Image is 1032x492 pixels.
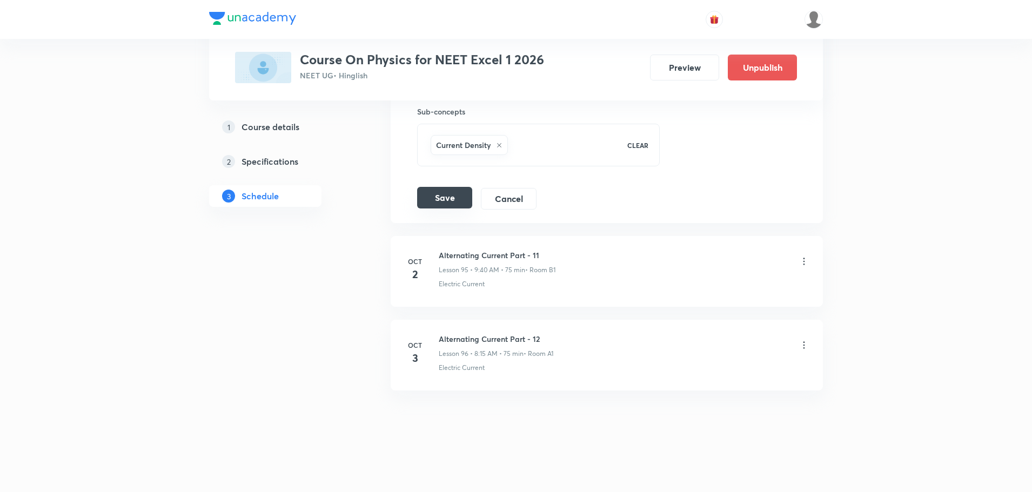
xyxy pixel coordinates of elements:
p: NEET UG • Hinglish [300,70,544,81]
a: 1Course details [209,116,356,138]
a: Company Logo [209,12,296,28]
p: Lesson 96 • 8:15 AM • 75 min [439,349,524,359]
h6: Sub-concepts [417,106,660,117]
button: Preview [650,55,719,80]
button: avatar [706,11,723,28]
p: Electric Current [439,279,485,289]
button: Save [417,187,472,208]
p: Lesson 95 • 9:40 AM • 75 min [439,265,525,275]
p: • Room A1 [524,349,553,359]
img: 271DC906-32BF-4324-BB50-56D0FA154DBC_plus.png [235,52,291,83]
p: 1 [222,120,235,133]
a: 2Specifications [209,151,356,172]
button: Cancel [481,188,537,210]
h5: Course details [242,120,299,133]
h5: Schedule [242,190,279,203]
h6: Alternating Current Part - 12 [439,333,553,345]
h5: Specifications [242,155,298,168]
p: 3 [222,190,235,203]
p: 2 [222,155,235,168]
h6: Alternating Current Part - 11 [439,250,555,261]
h6: Current Density [436,139,491,151]
h6: Oct [404,340,426,350]
h4: 3 [404,350,426,366]
button: Unpublish [728,55,797,80]
h6: Oct [404,257,426,266]
p: • Room B1 [525,265,555,275]
img: avatar [709,15,719,24]
h3: Course On Physics for NEET Excel 1 2026 [300,52,544,68]
h4: 2 [404,266,426,282]
p: Electric Current [439,363,485,373]
img: Company Logo [209,12,296,25]
img: Vivek Patil [805,10,823,29]
p: CLEAR [627,140,648,150]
